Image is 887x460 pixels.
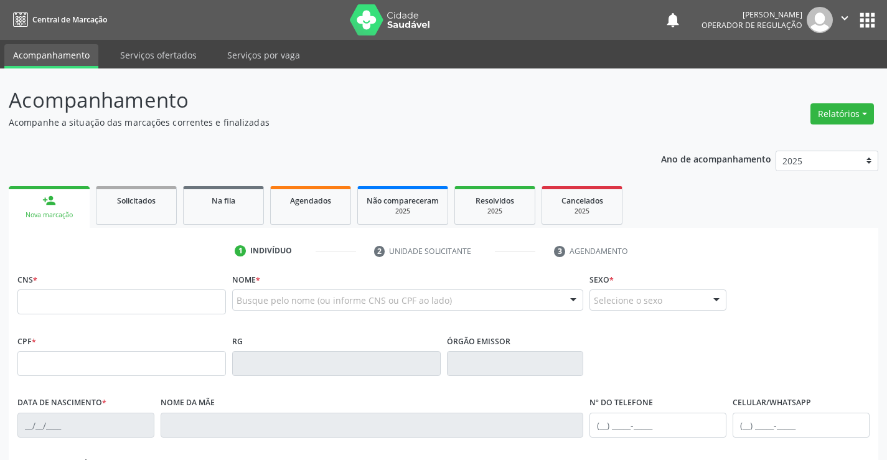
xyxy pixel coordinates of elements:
span: Selecione o sexo [594,294,662,307]
i:  [838,11,852,25]
span: Resolvidos [476,195,514,206]
button: notifications [664,11,682,29]
span: Solicitados [117,195,156,206]
span: Busque pelo nome (ou informe CNS ou CPF ao lado) [237,294,452,307]
span: Agendados [290,195,331,206]
div: Indivíduo [250,245,292,256]
p: Acompanhamento [9,85,617,116]
p: Acompanhe a situação das marcações correntes e finalizadas [9,116,617,129]
label: RG [232,332,243,351]
div: Nova marcação [17,210,81,220]
div: 2025 [367,207,439,216]
input: (__) _____-_____ [589,413,726,438]
div: 2025 [464,207,526,216]
input: (__) _____-_____ [733,413,870,438]
a: Serviços por vaga [218,44,309,66]
a: Central de Marcação [9,9,107,30]
img: img [807,7,833,33]
div: 1 [235,245,246,256]
label: Nº do Telefone [589,393,653,413]
a: Serviços ofertados [111,44,205,66]
label: Órgão emissor [447,332,510,351]
a: Acompanhamento [4,44,98,68]
span: Operador de regulação [702,20,802,31]
div: person_add [42,194,56,207]
label: Sexo [589,270,614,289]
p: Ano de acompanhamento [661,151,771,166]
button: Relatórios [810,103,874,124]
button:  [833,7,856,33]
label: CNS [17,270,37,289]
div: [PERSON_NAME] [702,9,802,20]
input: __/__/____ [17,413,154,438]
span: Não compareceram [367,195,439,206]
label: Nome [232,270,260,289]
label: CPF [17,332,36,351]
div: 2025 [551,207,613,216]
button: apps [856,9,878,31]
span: Cancelados [561,195,603,206]
span: Central de Marcação [32,14,107,25]
label: Data de nascimento [17,393,106,413]
label: Nome da mãe [161,393,215,413]
label: Celular/WhatsApp [733,393,811,413]
span: Na fila [212,195,235,206]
